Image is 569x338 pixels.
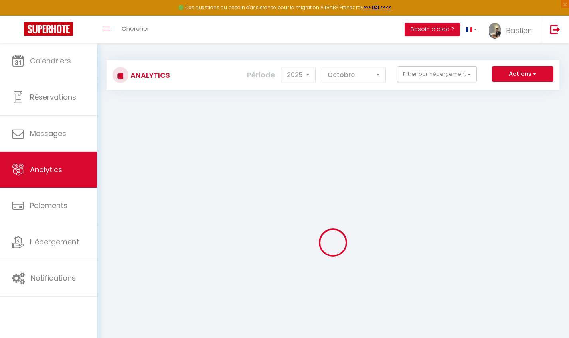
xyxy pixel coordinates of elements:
a: >>> ICI <<<< [364,4,391,11]
img: logout [550,24,560,34]
span: Calendriers [30,56,71,66]
span: Analytics [30,165,62,175]
img: ... [489,23,501,39]
span: Paiements [30,200,67,210]
h3: Analytics [128,66,170,84]
span: Réservations [30,92,76,102]
img: Super Booking [24,22,73,36]
span: Hébergement [30,237,79,247]
span: Messages [30,128,66,138]
a: Chercher [116,16,155,43]
label: Période [247,66,275,84]
button: Actions [492,66,553,82]
span: Notifications [31,273,76,283]
span: Chercher [122,24,149,33]
button: Filtrer par hébergement [397,66,477,82]
a: ... Bastien [483,16,542,43]
span: Bastien [506,26,532,35]
button: Besoin d'aide ? [405,23,460,36]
